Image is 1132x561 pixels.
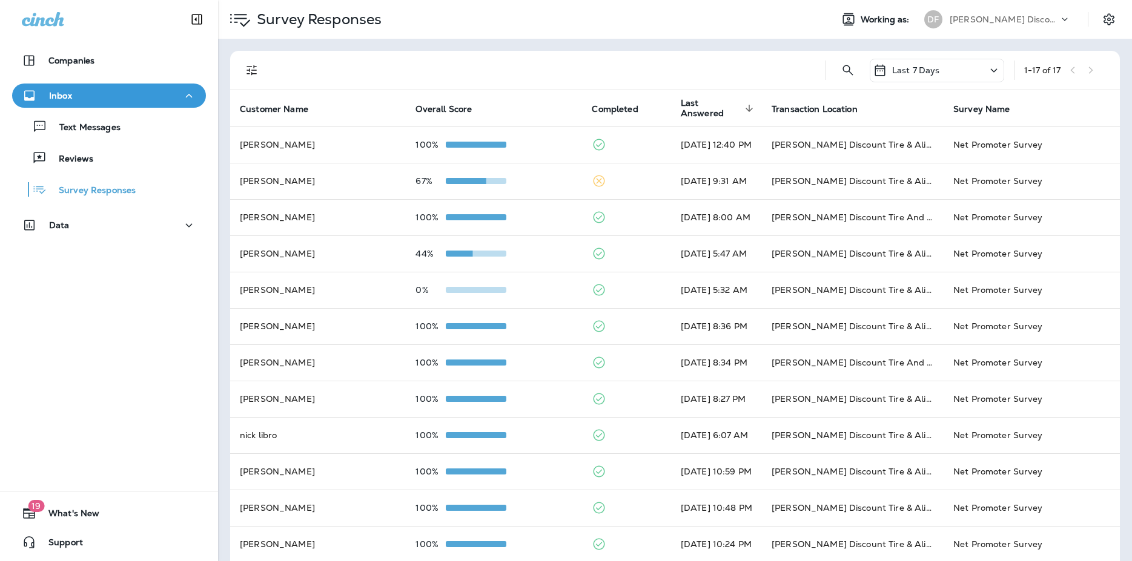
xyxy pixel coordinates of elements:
td: Net Promoter Survey [944,272,1120,308]
td: [PERSON_NAME] Discount Tire & Alignment - Damariscotta (5 [PERSON_NAME] Plz,) [762,453,944,490]
td: [PERSON_NAME] Discount Tire & Alignment- [GEOGRAPHIC_DATA] ([STREET_ADDRESS]) [762,272,944,308]
button: Collapse Sidebar [180,7,214,31]
td: Net Promoter Survey [944,453,1120,490]
td: Net Promoter Survey [944,126,1120,163]
td: [PERSON_NAME] Discount Tire & Alignment [GEOGRAPHIC_DATA] ([STREET_ADDRESS]) [762,381,944,417]
span: Overall Score [415,104,472,114]
p: 0% [415,285,446,295]
span: Customer Name [240,103,324,114]
button: Text Messages [12,114,206,139]
span: Last Answered [681,98,741,119]
td: [DATE] 5:32 AM [671,272,762,308]
p: [PERSON_NAME] Discount Tire & Alignment [950,15,1059,24]
button: Settings [1098,8,1120,30]
button: 19What's New [12,501,206,525]
button: Support [12,530,206,554]
td: [PERSON_NAME] [230,272,406,308]
p: Survey Responses [47,185,136,197]
td: Net Promoter Survey [944,417,1120,453]
p: Companies [48,56,94,65]
td: [PERSON_NAME] Discount Tire And Alignment - [GEOGRAPHIC_DATA] ([STREET_ADDRESS]) [762,199,944,235]
td: [DATE] 9:31 AM [671,163,762,199]
button: Survey Responses [12,177,206,202]
button: Data [12,213,206,237]
span: Overall Score [415,103,488,114]
span: Completed [592,103,654,114]
td: Net Promoter Survey [944,344,1120,381]
td: [PERSON_NAME] [230,163,406,199]
td: [PERSON_NAME] Discount Tire & Alignment - Damariscotta (5 [PERSON_NAME] Plz,) [762,308,944,344]
button: Companies [12,48,206,73]
td: [DATE] 8:36 PM [671,308,762,344]
p: Survey Responses [252,10,382,28]
button: Inbox [12,84,206,108]
button: Reviews [12,145,206,171]
td: [DATE] 6:07 AM [671,417,762,453]
p: 100% [415,321,446,331]
td: [PERSON_NAME] Discount Tire & Alignment [PERSON_NAME] ([STREET_ADDRESS]) [762,490,944,526]
td: [DATE] 8:34 PM [671,344,762,381]
td: Net Promoter Survey [944,235,1120,272]
p: 100% [415,140,446,149]
td: [DATE] 10:59 PM [671,453,762,490]
button: Filters [240,58,264,82]
td: [PERSON_NAME] [230,453,406,490]
td: [DATE] 5:47 AM [671,235,762,272]
div: DF [924,10,942,28]
td: [PERSON_NAME] [230,199,406,235]
p: 100% [415,430,446,440]
span: Working as: [861,15,912,25]
td: [PERSON_NAME] Discount Tire & Alignment - Damariscotta (5 [PERSON_NAME] Plz,) [762,417,944,453]
td: Net Promoter Survey [944,490,1120,526]
span: Transaction Location [772,104,858,114]
span: Last Answered [681,98,757,119]
p: Data [49,220,70,230]
span: Customer Name [240,104,308,114]
td: [PERSON_NAME] Discount Tire And Alignment - [GEOGRAPHIC_DATA] ([STREET_ADDRESS]) [762,344,944,381]
td: [PERSON_NAME] [230,235,406,272]
td: Net Promoter Survey [944,308,1120,344]
td: [DATE] 8:27 PM [671,381,762,417]
td: Net Promoter Survey [944,381,1120,417]
td: Net Promoter Survey [944,163,1120,199]
p: 100% [415,467,446,476]
p: 100% [415,394,446,404]
td: [PERSON_NAME] Discount Tire & Alignment [PERSON_NAME] ([STREET_ADDRESS]) [762,163,944,199]
span: Support [36,537,83,552]
div: 1 - 17 of 17 [1024,65,1061,75]
td: [PERSON_NAME] [230,126,406,163]
span: Completed [592,104,638,114]
p: 100% [415,358,446,367]
td: [PERSON_NAME] Discount Tire & Alignment [GEOGRAPHIC_DATA] ([STREET_ADDRESS]) [762,126,944,163]
span: Survey Name [953,103,1026,114]
td: [PERSON_NAME] Discount Tire & Alignment [PERSON_NAME] ([STREET_ADDRESS]) [762,235,944,272]
p: 100% [415,503,446,513]
p: Text Messages [47,122,121,134]
span: 19 [28,500,44,512]
td: [DATE] 8:00 AM [671,199,762,235]
td: [PERSON_NAME] [230,381,406,417]
button: Search Survey Responses [836,58,860,82]
p: 44% [415,249,446,258]
td: [PERSON_NAME] [230,344,406,381]
p: 67% [415,176,446,186]
span: Survey Name [953,104,1010,114]
span: Transaction Location [772,103,873,114]
td: [PERSON_NAME] [230,308,406,344]
p: Reviews [47,154,93,165]
p: 100% [415,539,446,549]
span: What's New [36,508,99,523]
td: [PERSON_NAME] [230,490,406,526]
td: nick libro [230,417,406,453]
p: 100% [415,212,446,222]
td: [DATE] 10:48 PM [671,490,762,526]
p: Inbox [49,91,72,100]
td: Net Promoter Survey [944,199,1120,235]
td: [DATE] 12:40 PM [671,126,762,163]
p: Last 7 Days [892,65,940,75]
